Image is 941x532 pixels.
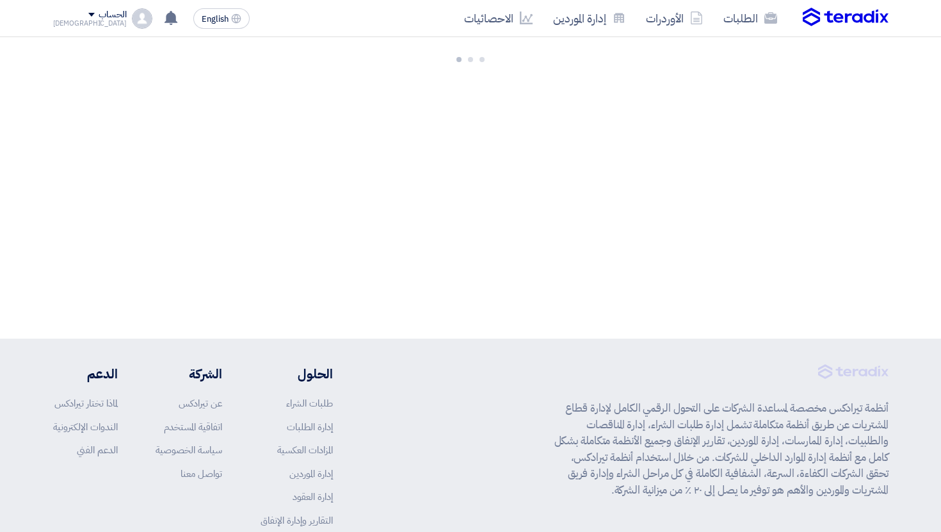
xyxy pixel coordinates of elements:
[156,443,222,457] a: سياسة الخصوصية
[53,364,118,383] li: الدعم
[454,3,543,33] a: الاحصائيات
[293,490,333,504] a: إدارة العقود
[53,420,118,434] a: الندوات الإلكترونية
[713,3,787,33] a: الطلبات
[289,467,333,481] a: إدارة الموردين
[156,364,222,383] li: الشركة
[636,3,713,33] a: الأوردرات
[99,10,126,20] div: الحساب
[179,396,222,410] a: عن تيرادكس
[554,400,889,498] p: أنظمة تيرادكس مخصصة لمساعدة الشركات على التحول الرقمي الكامل لإدارة قطاع المشتريات عن طريق أنظمة ...
[193,8,250,29] button: English
[54,396,118,410] a: لماذا تختار تيرادكس
[164,420,222,434] a: اتفاقية المستخدم
[277,443,333,457] a: المزادات العكسية
[261,364,333,383] li: الحلول
[543,3,636,33] a: إدارة الموردين
[132,8,152,29] img: profile_test.png
[287,420,333,434] a: إدارة الطلبات
[803,8,889,27] img: Teradix logo
[181,467,222,481] a: تواصل معنا
[261,513,333,528] a: التقارير وإدارة الإنفاق
[77,443,118,457] a: الدعم الفني
[53,20,127,27] div: [DEMOGRAPHIC_DATA]
[286,396,333,410] a: طلبات الشراء
[202,15,229,24] span: English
